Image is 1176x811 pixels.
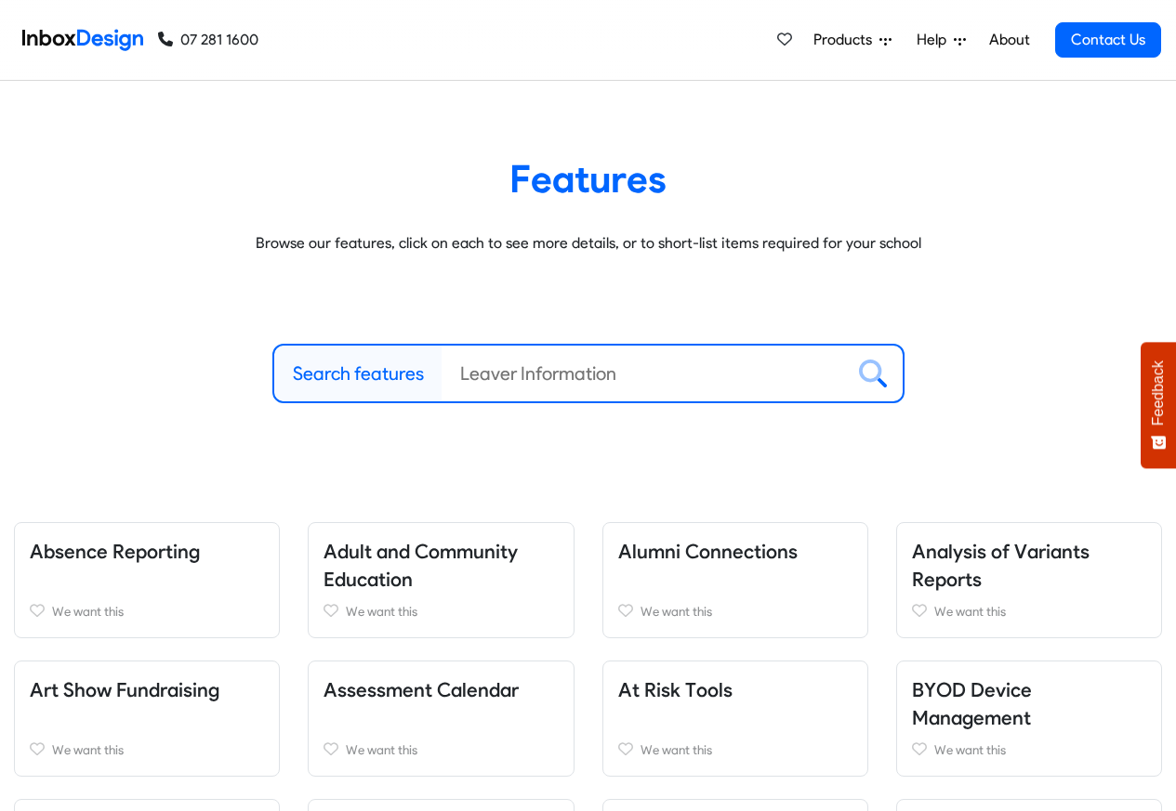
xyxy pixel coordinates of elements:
[934,604,1006,619] span: We want this
[324,739,558,761] a: We want this
[28,155,1148,203] heading: Features
[641,742,712,757] span: We want this
[588,522,882,638] div: Alumni Connections
[618,540,798,563] a: Alumni Connections
[912,678,1032,729] a: BYOD Device Management
[30,540,200,563] a: Absence Reporting
[324,678,519,701] a: Assessment Calendar
[30,678,219,701] a: Art Show Fundraising
[294,522,588,638] div: Adult and Community Education
[30,739,264,761] a: We want this
[30,600,264,622] a: We want this
[618,678,733,701] a: At Risk Tools
[346,742,417,757] span: We want this
[346,604,417,619] span: We want this
[52,604,124,619] span: We want this
[294,661,588,777] div: Assessment Calendar
[52,742,124,757] span: We want this
[909,21,973,59] a: Help
[1055,22,1161,58] a: Contact Us
[912,739,1146,761] a: We want this
[1150,360,1167,425] span: Feedback
[1141,342,1176,468] button: Feedback - Show survey
[324,540,518,591] a: Adult and Community Education
[293,360,424,387] label: Search features
[158,29,258,51] a: 07 281 1600
[641,604,712,619] span: We want this
[618,600,852,622] a: We want this
[882,522,1176,638] div: Analysis of Variants Reports
[917,29,954,51] span: Help
[934,742,1006,757] span: We want this
[813,29,879,51] span: Products
[912,600,1146,622] a: We want this
[324,600,558,622] a: We want this
[442,346,844,401] input: Leaver Information
[882,661,1176,777] div: BYOD Device Management
[28,232,1148,255] p: Browse our features, click on each to see more details, or to short-list items required for your ...
[912,540,1090,591] a: Analysis of Variants Reports
[588,661,882,777] div: At Risk Tools
[618,739,852,761] a: We want this
[984,21,1035,59] a: About
[806,21,899,59] a: Products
